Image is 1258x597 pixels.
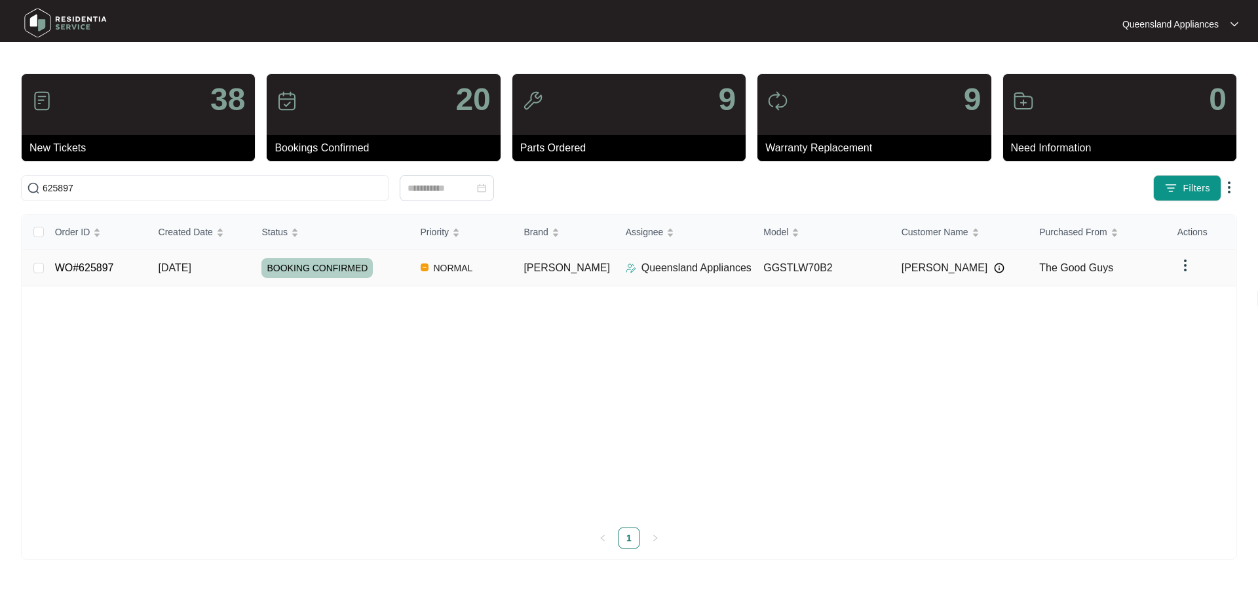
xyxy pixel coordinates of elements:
span: Model [763,225,788,239]
img: residentia service logo [20,3,111,43]
span: [PERSON_NAME] [524,262,610,273]
img: icon [31,90,52,111]
p: 9 [718,84,736,115]
img: Vercel Logo [421,263,429,271]
th: Model [753,215,891,250]
span: Customer Name [902,225,968,239]
span: Priority [421,225,449,239]
img: dropdown arrow [1230,21,1238,28]
th: Assignee [615,215,753,250]
span: The Good Guys [1039,262,1113,273]
p: Warranty Replacement [765,140,991,156]
th: Brand [513,215,615,250]
img: filter icon [1164,182,1177,195]
th: Order ID [45,215,148,250]
span: Purchased From [1039,225,1107,239]
p: 20 [455,84,490,115]
span: BOOKING CONFIRMED [261,258,373,278]
p: Need Information [1011,140,1236,156]
th: Purchased From [1029,215,1167,250]
span: [DATE] [159,262,191,273]
a: WO#625897 [55,262,114,273]
p: 9 [964,84,982,115]
a: 1 [619,528,639,548]
span: [PERSON_NAME] [902,260,988,276]
p: Queensland Appliances [641,260,752,276]
span: Status [261,225,288,239]
img: Assigner Icon [626,263,636,273]
p: Parts Ordered [520,140,746,156]
td: GGSTLW70B2 [753,250,891,286]
img: icon [522,90,543,111]
th: Status [251,215,410,250]
img: dropdown arrow [1221,180,1237,195]
button: right [645,528,666,549]
th: Priority [410,215,514,250]
li: 1 [619,528,639,549]
img: icon [276,90,297,111]
span: right [651,534,659,542]
span: Brand [524,225,548,239]
p: 38 [210,84,245,115]
p: Queensland Appliances [1122,18,1219,31]
th: Customer Name [891,215,1029,250]
img: icon [767,90,788,111]
span: Filters [1183,182,1210,195]
button: left [592,528,613,549]
p: 0 [1209,84,1227,115]
p: Bookings Confirmed [275,140,500,156]
span: NORMAL [429,260,478,276]
button: filter iconFilters [1153,175,1221,201]
input: Search by Order Id, Assignee Name, Customer Name, Brand and Model [43,181,383,195]
span: Assignee [626,225,664,239]
span: left [599,534,607,542]
img: dropdown arrow [1177,258,1193,273]
li: Next Page [645,528,666,549]
li: Previous Page [592,528,613,549]
th: Actions [1167,215,1236,250]
span: Order ID [55,225,90,239]
img: icon [1013,90,1034,111]
img: Info icon [994,263,1004,273]
img: search-icon [27,182,40,195]
span: Created Date [159,225,213,239]
th: Created Date [148,215,252,250]
p: New Tickets [29,140,255,156]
